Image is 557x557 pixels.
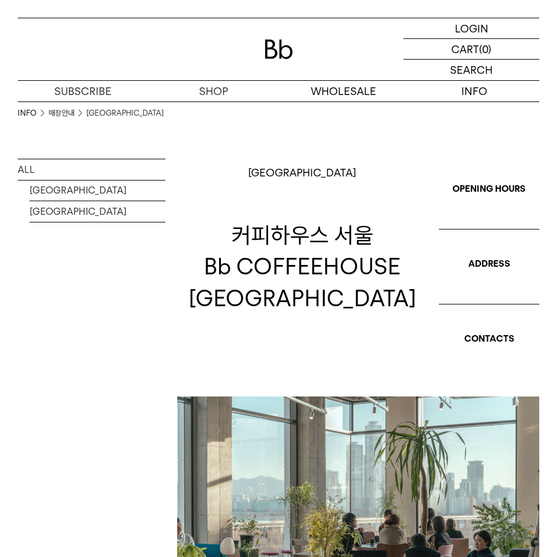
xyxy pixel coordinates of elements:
[479,39,491,59] p: (0)
[455,18,488,38] p: LOGIN
[265,40,293,59] img: 로고
[30,201,165,222] a: [GEOGRAPHIC_DATA]
[450,60,493,80] p: SEARCH
[183,219,421,251] p: 커피하우스 서울
[451,39,479,59] p: CART
[248,166,356,179] p: [GEOGRAPHIC_DATA]
[445,182,533,196] p: OPENING HOURS
[445,257,533,271] p: ADDRESS
[18,107,48,119] li: INFO
[445,332,533,346] p: CONTACTS
[86,107,164,119] a: [GEOGRAPHIC_DATA]
[18,159,165,180] a: ALL
[30,180,165,201] a: [GEOGRAPHIC_DATA]
[403,39,539,60] a: CART (0)
[403,18,539,39] a: LOGIN
[279,81,409,101] p: WHOLESALE
[183,251,421,313] p: Bb COFFEEHOUSE [GEOGRAPHIC_DATA]
[18,81,148,101] a: SUBSCRIBE
[409,81,539,101] p: INFO
[48,107,74,119] a: 매장안내
[148,81,279,101] a: SHOP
